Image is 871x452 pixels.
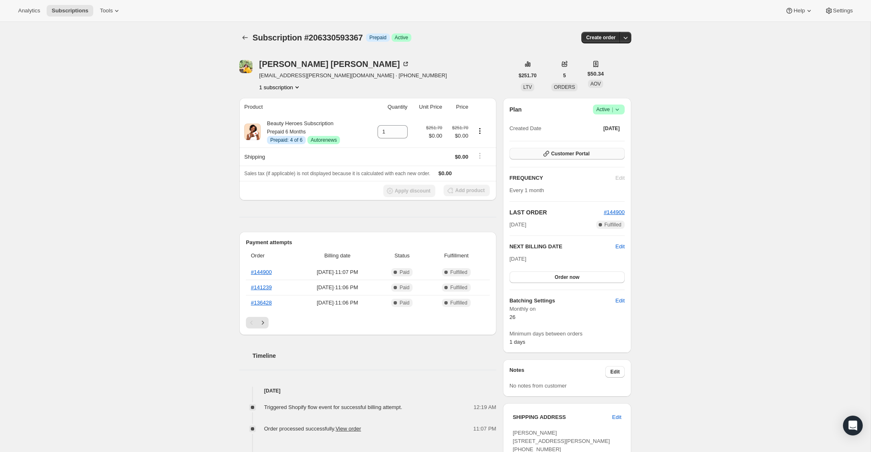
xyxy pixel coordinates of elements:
[555,274,579,281] span: Order now
[523,84,532,90] span: LTV
[399,284,409,291] span: Paid
[604,209,625,215] a: #144900
[510,383,567,389] span: No notes from customer
[510,221,526,229] span: [DATE]
[603,125,620,132] span: [DATE]
[616,243,625,251] button: Edit
[259,60,410,68] div: [PERSON_NAME] [PERSON_NAME]
[450,269,467,276] span: Fulfilled
[335,426,361,432] a: View order
[586,34,616,41] span: Create order
[590,81,601,87] span: AOV
[450,300,467,306] span: Fulfilled
[239,387,496,395] h4: [DATE]
[246,317,490,328] nav: Pagination
[447,132,468,140] span: $0.00
[299,252,376,260] span: Billing date
[239,147,367,166] th: Shipping
[399,300,409,306] span: Paid
[616,297,625,305] span: Edit
[473,126,486,136] button: Product actions
[264,426,361,432] span: Order processed successfully.
[610,369,620,375] span: Edit
[833,7,853,14] span: Settings
[47,5,93,17] button: Subscriptions
[473,151,486,160] button: Shipping actions
[369,34,386,41] span: Prepaid
[612,413,621,421] span: Edit
[311,137,337,143] span: Autorenews
[596,105,621,114] span: Active
[445,98,471,116] th: Price
[251,284,272,290] a: #141239
[510,174,616,182] h2: FREQUENCY
[510,208,604,216] h2: LAST ORDER
[604,221,621,228] span: Fulfilled
[473,425,496,433] span: 11:07 PM
[18,7,40,14] span: Analytics
[588,70,604,78] span: $50.34
[820,5,858,17] button: Settings
[299,268,376,276] span: [DATE] · 11:07 PM
[410,98,445,116] th: Unit Price
[455,154,468,160] span: $0.00
[426,125,442,130] small: $251.70
[510,314,515,320] span: 26
[604,208,625,216] button: #144900
[452,125,468,130] small: $251.70
[244,171,430,176] span: Sales tax (if applicable) is not displayed because it is calculated with each new order.
[510,243,616,251] h2: NEXT BILLING DATE
[299,299,376,307] span: [DATE] · 11:06 PM
[843,416,863,435] div: Open Intercom Messenger
[605,366,625,378] button: Edit
[513,413,612,421] h3: SHIPPING ADDRESS
[510,187,544,193] span: Every 1 month
[259,71,447,80] span: [EMAIL_ADDRESS][PERSON_NAME][DOMAIN_NAME] · [PHONE_NUMBER]
[428,252,484,260] span: Fulfillment
[554,84,575,90] span: ORDERS
[257,317,269,328] button: Next
[239,32,251,43] button: Subscriptions
[244,124,261,140] img: product img
[399,269,409,276] span: Paid
[251,269,272,275] a: #144900
[381,252,423,260] span: Status
[259,83,301,91] button: Product actions
[367,98,410,116] th: Quantity
[514,70,541,81] button: $251.70
[510,297,616,305] h6: Batching Settings
[246,238,490,247] h2: Payment attempts
[551,150,590,157] span: Customer Portal
[253,352,496,360] h2: Timeline
[246,247,296,265] th: Order
[563,72,566,79] span: 5
[100,7,113,14] span: Tools
[510,124,541,133] span: Created Date
[793,7,805,14] span: Help
[253,33,363,42] span: Subscription #206330593367
[510,271,625,283] button: Order now
[611,294,630,307] button: Edit
[251,300,272,306] a: #136428
[598,123,625,134] button: [DATE]
[510,256,526,262] span: [DATE]
[581,32,621,43] button: Create order
[450,284,467,291] span: Fulfilled
[426,132,442,140] span: $0.00
[607,411,626,424] button: Edit
[299,283,376,292] span: [DATE] · 11:06 PM
[612,106,613,113] span: |
[270,137,302,143] span: Prepaid: 4 of 6
[52,7,88,14] span: Subscriptions
[439,170,452,176] span: $0.00
[519,72,536,79] span: $251.70
[239,60,253,73] span: Isabelle Wessel
[510,339,525,345] span: 1 days
[510,366,606,378] h3: Notes
[510,330,625,338] span: Minimum days between orders
[267,129,306,135] small: Prepaid 6 Months
[474,403,496,412] span: 12:19 AM
[264,404,402,410] span: Triggered Shopify flow event for successful billing attempt.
